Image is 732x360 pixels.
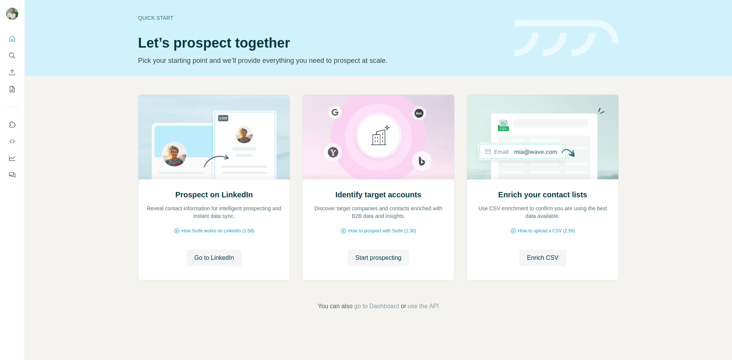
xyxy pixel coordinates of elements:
span: How Surfe works on LinkedIn (1:58) [181,227,254,234]
span: Enrich CSV [527,253,559,262]
button: use the API [408,302,439,311]
img: Avatar [6,8,18,20]
h2: Prospect on LinkedIn [175,189,253,200]
img: Enrich your contact lists [467,95,619,179]
img: banner [515,20,619,57]
button: Start prospecting [348,250,409,266]
h2: Enrich your contact lists [498,189,587,200]
img: Prospect on LinkedIn [138,95,290,179]
button: Search [6,49,18,62]
span: or [401,302,406,311]
button: Dashboard [6,151,18,165]
span: How to upload a CSV (2:59) [518,227,575,234]
button: Quick start [6,32,18,46]
p: Discover target companies and contacts enriched with B2B data and insights. [310,205,446,220]
p: Use CSV enrichment to confirm you are using the best data available. [475,205,611,220]
button: Use Surfe on LinkedIn [6,118,18,131]
p: Pick your starting point and we’ll provide everything you need to prospect at scale. [138,55,506,66]
div: Quick start [138,14,506,22]
span: Start prospecting [355,253,401,262]
p: Reveal contact information for intelligent prospecting and instant data sync. [146,205,282,220]
span: Go to LinkedIn [194,253,234,262]
button: go to Dashboard [354,302,399,311]
h1: Let’s prospect together [138,35,506,51]
button: Feedback [6,168,18,182]
span: You can also [318,302,353,311]
button: Use Surfe API [6,134,18,148]
button: My lists [6,82,18,96]
button: Enrich CSV [519,250,566,266]
h2: Identify target accounts [335,189,422,200]
span: How to prospect with Surfe (1:30) [348,227,416,234]
button: Enrich CSV [6,66,18,79]
button: Go to LinkedIn [186,250,241,266]
img: Identify target accounts [302,95,454,179]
